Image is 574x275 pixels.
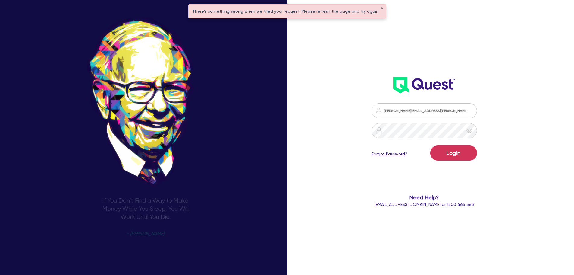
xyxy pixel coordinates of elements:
a: Forgot Password? [372,151,407,157]
button: Login [430,145,477,161]
span: - [PERSON_NAME] [127,232,164,236]
button: ✕ [381,7,383,10]
a: [EMAIL_ADDRESS][DOMAIN_NAME] [375,202,441,207]
img: wH2k97JdezQIQAAAABJRU5ErkJggg== [393,77,455,93]
img: icon-password [375,127,383,134]
span: or 1300 465 363 [375,202,474,207]
input: Email address [372,103,477,118]
span: Need Help? [347,193,501,201]
div: There's something wrong when we tried your request. Please refresh the page and try again [189,5,386,18]
span: eye [466,128,472,134]
img: icon-password [375,107,382,114]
